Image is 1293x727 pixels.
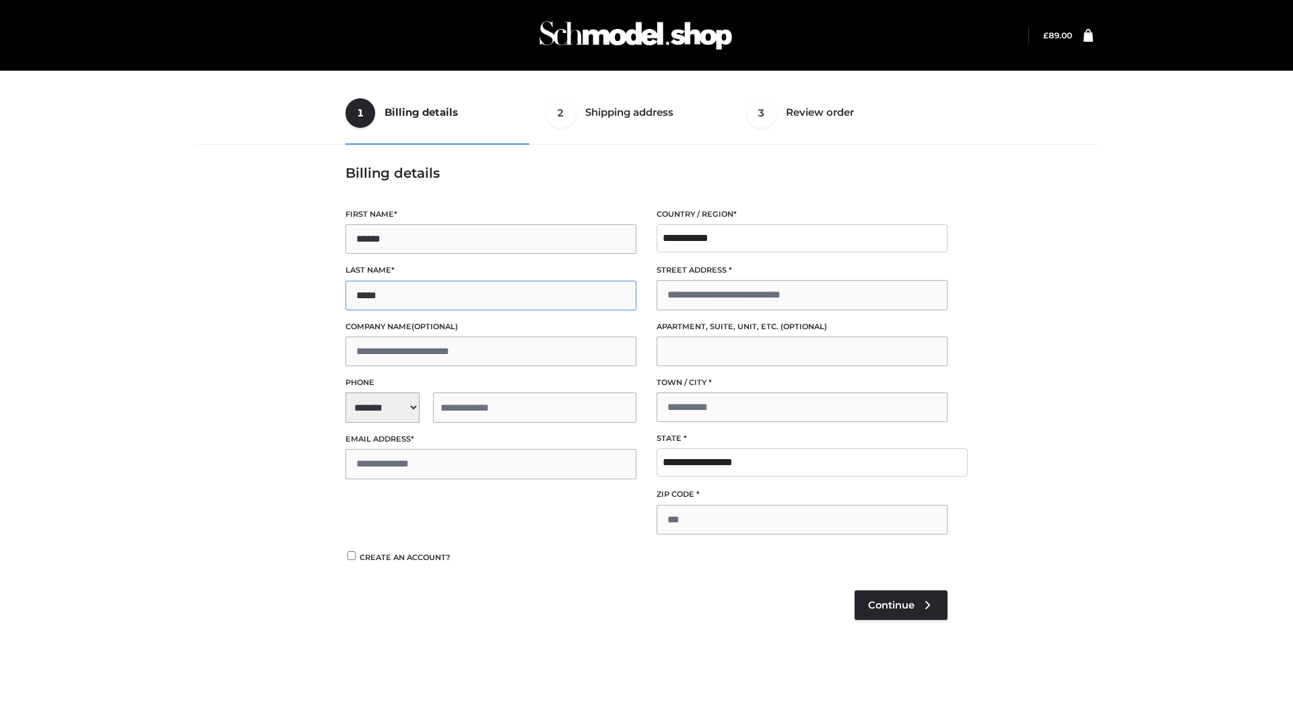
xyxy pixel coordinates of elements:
span: £ [1043,30,1049,40]
input: Create an account? [345,551,358,560]
h3: Billing details [345,165,948,181]
label: Phone [345,376,636,389]
span: (optional) [411,322,458,331]
bdi: 89.00 [1043,30,1072,40]
label: Country / Region [657,208,948,221]
span: (optional) [781,322,827,331]
a: Continue [855,590,948,620]
label: ZIP Code [657,488,948,501]
span: Create an account? [360,553,451,562]
label: Street address [657,264,948,277]
label: Town / City [657,376,948,389]
a: £89.00 [1043,30,1072,40]
label: Apartment, suite, unit, etc. [657,320,948,333]
label: State [657,432,948,445]
img: Schmodel Admin 964 [535,9,737,62]
label: Company name [345,320,636,333]
label: Last name [345,264,636,277]
label: Email address [345,433,636,446]
label: First name [345,208,636,221]
span: Continue [868,599,915,611]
